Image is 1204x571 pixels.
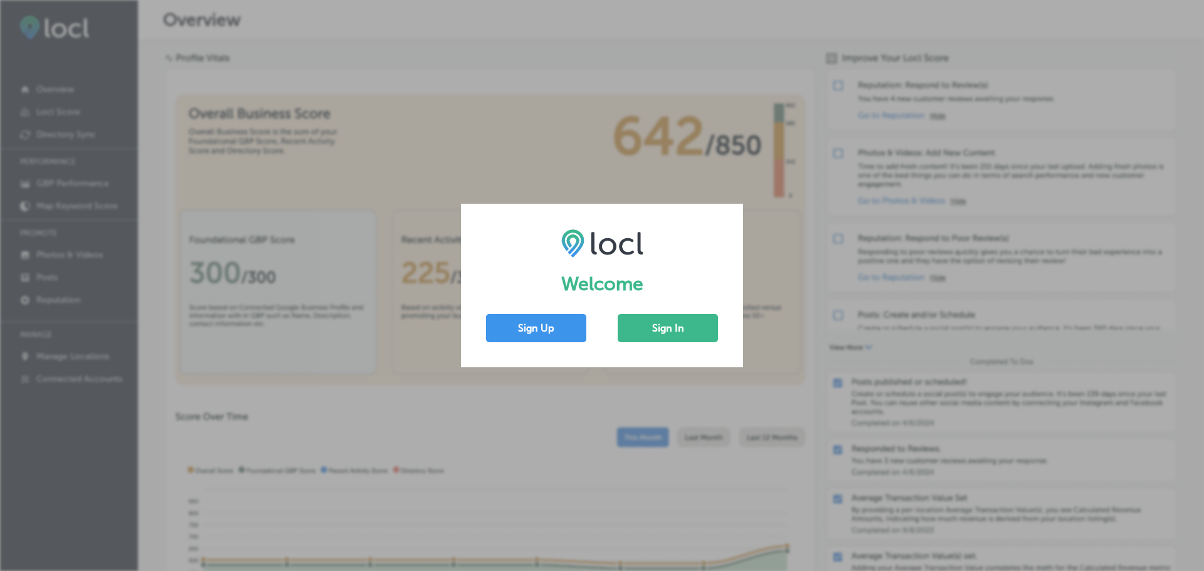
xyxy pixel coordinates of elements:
button: Sign Up [486,314,586,342]
h1: Welcome [486,273,718,295]
img: LOCL logo [561,229,643,258]
button: Sign In [618,314,718,342]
